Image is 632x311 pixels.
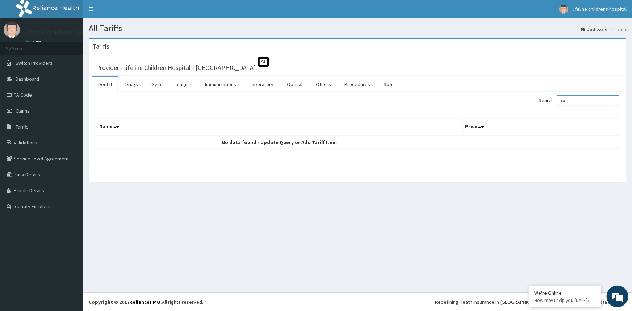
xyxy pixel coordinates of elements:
[4,198,138,223] textarea: Type your message and hit 'Enter'
[13,36,29,54] img: d_794563401_company_1708531726252_794563401
[16,60,53,66] span: Switch Providers
[89,24,627,33] h1: All Tariffs
[89,299,162,305] strong: Copyright © 2017 .
[281,77,308,92] a: Optical
[96,64,256,71] h3: Provider - Lifeline Children Hospital - [GEOGRAPHIC_DATA]
[435,298,627,306] div: Redefining Heath Insurance in [GEOGRAPHIC_DATA] using Telemedicine and Data Science!
[16,76,39,82] span: Dashboard
[129,299,160,305] a: RelianceHMO
[534,297,596,303] p: How may I help you today?
[462,119,619,136] th: Price
[559,5,568,14] img: User Image
[25,29,97,36] p: lifeline childrens hospital
[83,293,632,311] footer: All rights reserved.
[199,77,242,92] a: Immunizations
[4,22,20,38] img: User Image
[92,77,118,92] a: Dental
[581,26,607,32] a: Dashboard
[146,77,167,92] a: Gym
[38,41,122,50] div: Chat with us now
[25,39,43,45] a: Online
[169,77,197,92] a: Imaging
[244,77,279,92] a: Laboratory
[378,77,398,92] a: Spa
[120,77,144,92] a: Drugs
[539,95,619,106] label: Search:
[310,77,337,92] a: Others
[119,4,136,21] div: Minimize live chat window
[557,95,619,106] input: Search:
[534,290,596,296] div: We're Online!
[16,108,30,114] span: Claims
[96,135,463,149] td: No data found - Update Query or Add Tariff Item
[573,6,627,12] span: lifeline childrens hospital
[608,26,627,32] li: Tariffs
[258,57,269,67] span: St
[92,43,109,50] h3: Tariffs
[16,123,29,130] span: Tariffs
[339,77,376,92] a: Procedures
[42,91,100,164] span: We're online!
[96,119,463,136] th: Name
